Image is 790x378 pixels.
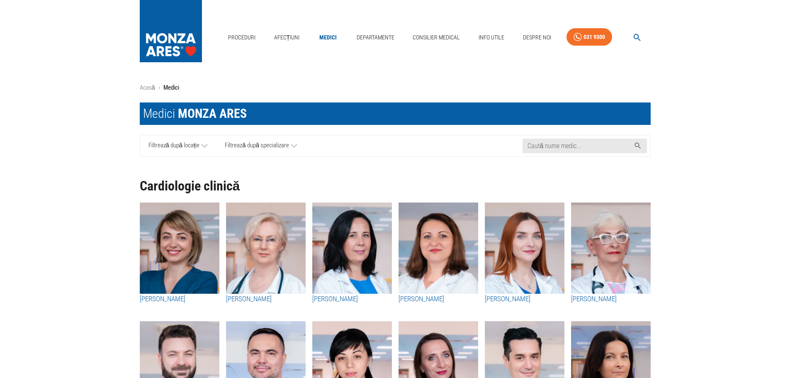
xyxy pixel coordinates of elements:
[140,84,155,91] a: Acasă
[226,202,306,294] img: Dr. Dana Constantinescu
[225,29,259,46] a: Proceduri
[315,29,341,46] a: Medici
[140,83,651,93] nav: breadcrumb
[583,32,605,42] div: 031 9300
[226,294,306,305] a: [PERSON_NAME]
[571,294,651,305] a: [PERSON_NAME]
[225,141,289,151] span: Filtrează după specializare
[140,179,651,193] h1: Cardiologie clinică
[312,202,392,294] img: Dr. Alexandra Postu
[163,83,179,93] p: Medici
[312,294,392,305] a: [PERSON_NAME]
[178,106,247,121] span: MONZA ARES
[399,294,478,305] a: [PERSON_NAME]
[566,28,612,46] a: 031 9300
[475,29,508,46] a: Info Utile
[271,29,303,46] a: Afecțiuni
[409,29,463,46] a: Consilier Medical
[140,135,216,156] a: Filtrează după locație
[520,29,554,46] a: Despre Noi
[571,202,651,294] img: Dr. Mihaela Rugină
[140,202,219,294] img: Dr. Silvia Deaconu
[143,106,247,122] div: Medici
[485,202,564,294] img: Dr. Irina Macovei Dorobanțu
[158,83,160,93] li: ›
[353,29,398,46] a: Departamente
[216,135,306,156] a: Filtrează după specializare
[140,294,219,305] a: [PERSON_NAME]
[399,202,478,294] img: Dr. Raluca Naidin
[148,141,200,151] span: Filtrează după locație
[485,294,564,305] a: [PERSON_NAME]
